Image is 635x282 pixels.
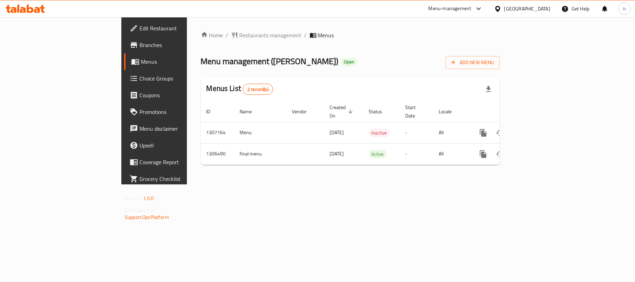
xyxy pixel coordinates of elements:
[475,124,492,141] button: more
[124,37,227,53] a: Branches
[234,143,287,165] td: final menu
[139,74,222,83] span: Choice Groups
[475,146,492,162] button: more
[240,107,261,116] span: Name
[206,83,273,95] h2: Menus List
[139,141,222,150] span: Upsell
[243,84,273,95] div: Total records count
[433,122,469,143] td: All
[369,107,392,116] span: Status
[143,194,154,203] span: 1.0.0
[139,24,222,32] span: Edit Restaurant
[400,122,433,143] td: -
[451,58,494,67] span: Add New Menu
[139,158,222,166] span: Coverage Report
[201,53,339,69] span: Menu management ( [PERSON_NAME] )
[124,154,227,170] a: Coverage Report
[139,41,222,49] span: Branches
[206,107,220,116] span: ID
[124,53,227,70] a: Menus
[304,31,307,39] li: /
[201,101,547,165] table: enhanced table
[243,86,273,93] span: 2 record(s)
[330,149,344,158] span: [DATE]
[623,5,626,13] span: h
[341,59,357,65] span: Open
[125,194,142,203] span: Version:
[318,31,334,39] span: Menus
[201,31,500,39] nav: breadcrumb
[141,58,222,66] span: Menus
[292,107,316,116] span: Vendor
[492,124,508,141] button: Change Status
[429,5,471,13] div: Menu-management
[139,91,222,99] span: Coupons
[400,143,433,165] td: -
[369,129,390,137] span: Inactive
[504,5,550,13] div: [GEOGRAPHIC_DATA]
[231,31,302,39] a: Restaurants management
[439,107,461,116] span: Locale
[124,137,227,154] a: Upsell
[469,101,547,122] th: Actions
[125,206,157,215] span: Get support on:
[330,128,344,137] span: [DATE]
[492,146,508,162] button: Change Status
[124,104,227,120] a: Promotions
[124,87,227,104] a: Coupons
[433,143,469,165] td: All
[341,58,357,66] div: Open
[125,213,169,222] a: Support.OpsPlatform
[124,170,227,187] a: Grocery Checklist
[234,122,287,143] td: Menu
[139,175,222,183] span: Grocery Checklist
[124,70,227,87] a: Choice Groups
[369,150,387,158] span: Active
[330,103,355,120] span: Created On
[139,124,222,133] span: Menu disclaimer
[406,103,425,120] span: Start Date
[480,81,497,98] div: Export file
[240,31,302,39] span: Restaurants management
[446,56,500,69] button: Add New Menu
[124,20,227,37] a: Edit Restaurant
[139,108,222,116] span: Promotions
[124,120,227,137] a: Menu disclaimer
